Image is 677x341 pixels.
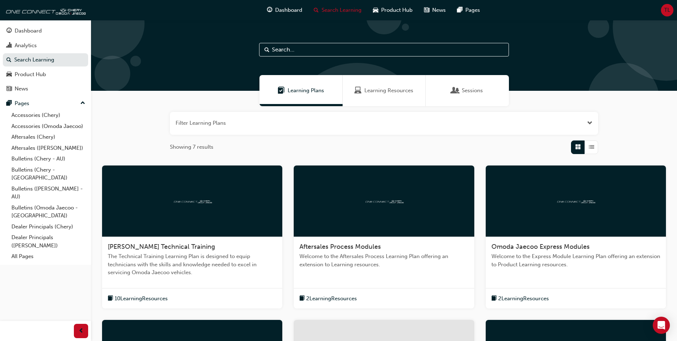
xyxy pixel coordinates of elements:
span: Search Learning [322,6,362,14]
a: car-iconProduct Hub [367,3,418,18]
a: Bulletins (Chery - [GEOGRAPHIC_DATA]) [9,164,88,183]
button: book-icon2LearningResources [491,294,549,303]
a: SessionsSessions [426,75,509,106]
a: news-iconNews [418,3,451,18]
a: guage-iconDashboard [261,3,308,18]
button: Open the filter [587,119,592,127]
img: oneconnect [173,197,212,204]
span: Welcome to the Express Module Learning Plan offering an extension to Product Learning resources. [491,252,660,268]
div: Pages [15,99,29,108]
span: Sessions [452,87,459,95]
span: Learning Resources [354,87,362,95]
a: Aftersales (Chery) [9,132,88,143]
img: oneconnect [4,3,86,17]
span: book-icon [108,294,113,303]
a: Bulletins ([PERSON_NAME] - AU) [9,183,88,202]
span: guage-icon [267,6,272,15]
span: 10 Learning Resources [115,295,168,303]
span: Pages [465,6,480,14]
span: book-icon [491,294,497,303]
span: search-icon [314,6,319,15]
a: Bulletins (Chery - AU) [9,153,88,164]
a: Dashboard [3,24,88,38]
span: Dashboard [275,6,302,14]
a: News [3,82,88,95]
span: pages-icon [6,100,12,107]
a: All Pages [9,251,88,262]
a: Dealer Principals (Chery) [9,221,88,232]
span: Grid [575,143,581,151]
button: book-icon2LearningResources [299,294,357,303]
span: [PERSON_NAME] Technical Training [108,243,215,251]
a: Analytics [3,39,88,52]
button: Pages [3,97,88,110]
span: Showing 7 results [170,143,213,151]
input: Search... [259,43,509,56]
div: Open Intercom Messenger [653,317,670,334]
div: Analytics [15,41,37,50]
a: oneconnect[PERSON_NAME] Technical TrainingThe Technical Training Learning Plan is designed to equ... [102,165,282,309]
span: news-icon [6,86,12,92]
span: up-icon [80,99,85,108]
button: TL [661,4,673,16]
img: oneconnect [364,197,404,204]
div: Dashboard [15,27,42,35]
span: car-icon [6,71,12,78]
div: Product Hub [15,70,46,79]
span: Aftersales Process Modules [299,243,381,251]
a: Dealer Principals ([PERSON_NAME]) [9,232,88,251]
a: Learning ResourcesLearning Resources [343,75,426,106]
span: 2 Learning Resources [306,295,357,303]
a: Accessories (Chery) [9,110,88,121]
span: 2 Learning Resources [498,295,549,303]
span: guage-icon [6,28,12,34]
span: pages-icon [457,6,463,15]
span: Learning Plans [288,87,324,95]
a: Product Hub [3,68,88,81]
button: book-icon10LearningResources [108,294,168,303]
img: oneconnect [556,197,595,204]
span: Welcome to the Aftersales Process Learning Plan offering an extension to Learning resources. [299,252,468,268]
span: prev-icon [79,327,84,336]
span: TL [664,6,670,14]
a: oneconnectAftersales Process ModulesWelcome to the Aftersales Process Learning Plan offering an e... [294,165,474,309]
a: Accessories (Omoda Jaecoo) [9,121,88,132]
span: Omoda Jaecoo Express Modules [491,243,590,251]
span: List [589,143,594,151]
span: The Technical Training Learning Plan is designed to equip technicians with the skills and knowled... [108,252,277,277]
span: news-icon [424,6,429,15]
span: Learning Resources [364,87,413,95]
div: News [15,85,28,93]
span: Sessions [462,87,483,95]
span: Product Hub [381,6,413,14]
a: search-iconSearch Learning [308,3,367,18]
span: Learning Plans [278,87,285,95]
span: search-icon [6,57,11,63]
a: Search Learning [3,53,88,66]
a: Bulletins (Omoda Jaecoo - [GEOGRAPHIC_DATA]) [9,202,88,221]
span: News [432,6,446,14]
span: chart-icon [6,43,12,49]
a: pages-iconPages [451,3,486,18]
button: DashboardAnalyticsSearch LearningProduct HubNews [3,23,88,97]
span: book-icon [299,294,305,303]
a: Aftersales ([PERSON_NAME]) [9,143,88,154]
a: Learning PlansLearning Plans [259,75,343,106]
span: car-icon [373,6,378,15]
span: Search [264,46,269,54]
a: oneconnectOmoda Jaecoo Express ModulesWelcome to the Express Module Learning Plan offering an ext... [486,165,666,309]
